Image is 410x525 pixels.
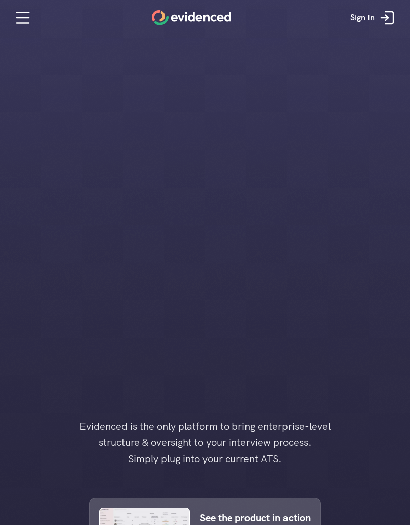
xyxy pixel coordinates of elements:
[350,11,375,24] p: Sign In
[152,10,231,25] a: Home
[343,3,405,33] a: Sign In
[147,108,263,137] h1: Run interviews you can rely on.
[63,418,347,467] h4: Evidenced is the only platform to bring enterprise-level structure & oversight to your interview ...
